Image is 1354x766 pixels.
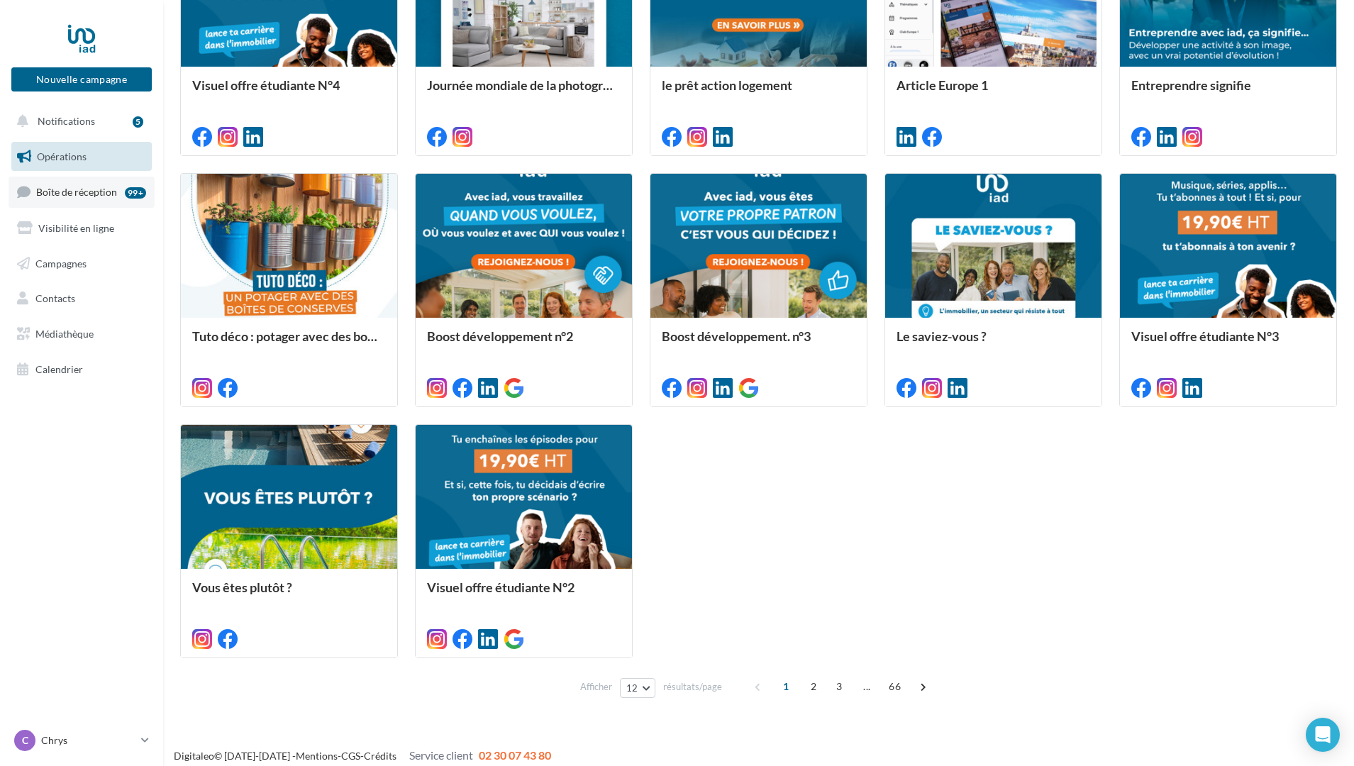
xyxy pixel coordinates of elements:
[35,328,94,340] span: Médiathèque
[1131,329,1325,357] div: Visuel offre étudiante N°3
[364,750,396,762] a: Crédits
[775,675,797,698] span: 1
[9,284,155,313] a: Contacts
[662,329,855,357] div: Boost développement. n°3
[9,213,155,243] a: Visibilité en ligne
[9,355,155,384] a: Calendrier
[22,733,28,748] span: C
[9,106,149,136] button: Notifications 5
[855,675,878,698] span: ...
[409,748,473,762] span: Service client
[174,750,551,762] span: © [DATE]-[DATE] - - -
[174,750,214,762] a: Digitaleo
[35,292,75,304] span: Contacts
[580,680,612,694] span: Afficher
[479,748,551,762] span: 02 30 07 43 80
[192,580,386,609] div: Vous êtes plutôt ?
[1131,78,1325,106] div: Entreprendre signifie
[9,142,155,172] a: Opérations
[427,78,621,106] div: Journée mondiale de la photographie
[626,682,638,694] span: 12
[35,257,87,269] span: Campagnes
[125,187,146,199] div: 99+
[133,116,143,128] div: 5
[9,319,155,349] a: Médiathèque
[192,329,386,357] div: Tuto déco : potager avec des boites de conserves
[37,150,87,162] span: Opérations
[1306,718,1340,752] div: Open Intercom Messenger
[296,750,338,762] a: Mentions
[897,329,1090,357] div: Le saviez-vous ?
[9,249,155,279] a: Campagnes
[427,329,621,357] div: Boost développement n°2
[802,675,825,698] span: 2
[897,78,1090,106] div: Article Europe 1
[38,222,114,234] span: Visibilité en ligne
[662,78,855,106] div: le prêt action logement
[620,678,656,698] button: 12
[36,186,117,198] span: Boîte de réception
[427,580,621,609] div: Visuel offre étudiante N°2
[192,78,386,106] div: Visuel offre étudiante N°4
[663,680,722,694] span: résultats/page
[11,67,152,91] button: Nouvelle campagne
[41,733,135,748] p: Chrys
[35,363,83,375] span: Calendrier
[828,675,850,698] span: 3
[341,750,360,762] a: CGS
[9,177,155,207] a: Boîte de réception99+
[38,115,95,127] span: Notifications
[11,727,152,754] a: C Chrys
[883,675,906,698] span: 66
